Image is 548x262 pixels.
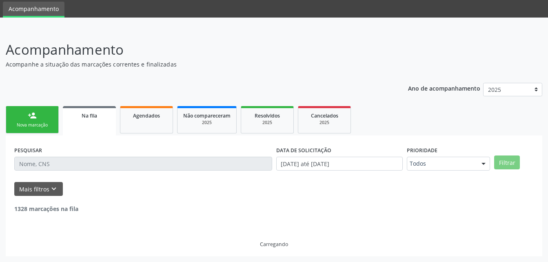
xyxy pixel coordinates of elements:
input: Nome, CNS [14,157,272,171]
span: Agendados [133,112,160,119]
a: Acompanhamento [3,2,64,18]
p: Acompanhamento [6,40,382,60]
span: Na fila [82,112,97,119]
span: Todos [410,160,473,168]
div: Carregando [260,241,288,248]
p: Ano de acompanhamento [408,83,480,93]
button: Filtrar [494,155,520,169]
span: Resolvidos [255,112,280,119]
label: PESQUISAR [14,144,42,157]
input: Selecione um intervalo [276,157,403,171]
span: Cancelados [311,112,338,119]
button: Mais filtroskeyboard_arrow_down [14,182,63,196]
label: Prioridade [407,144,437,157]
div: Nova marcação [12,122,53,128]
div: 2025 [304,120,345,126]
div: person_add [28,111,37,120]
p: Acompanhe a situação das marcações correntes e finalizadas [6,60,382,69]
label: DATA DE SOLICITAÇÃO [276,144,331,157]
i: keyboard_arrow_down [49,184,58,193]
div: 2025 [183,120,231,126]
span: Não compareceram [183,112,231,119]
div: 2025 [247,120,288,126]
strong: 1328 marcações na fila [14,205,78,213]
